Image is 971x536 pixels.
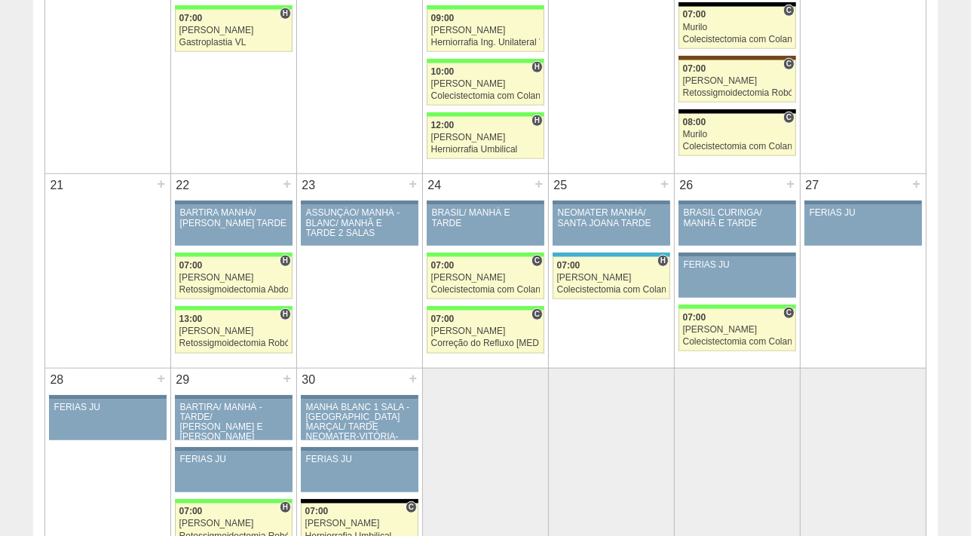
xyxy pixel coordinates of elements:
[431,260,455,271] span: 07:00
[553,201,670,205] div: Key: Aviso
[657,255,669,267] span: Hospital
[179,519,289,528] div: [PERSON_NAME]
[553,257,670,299] a: H 07:00 [PERSON_NAME] Colecistectomia com Colangiografia VL
[305,506,329,516] span: 07:00
[431,326,541,336] div: [PERSON_NAME]
[301,400,418,440] a: MANHÃ BLANC 1 SALA -[GEOGRAPHIC_DATA] MARÇAL/ TARDE NEOMATER-VITÓRIA-BARTIRA
[175,395,293,400] div: Key: Aviso
[171,369,195,391] div: 29
[175,10,293,52] a: H 07:00 [PERSON_NAME] Gastroplastia VL
[427,201,544,205] div: Key: Aviso
[549,174,572,197] div: 25
[431,314,455,324] span: 07:00
[427,117,544,159] a: H 12:00 [PERSON_NAME] Herniorrafia Umbilical
[280,308,291,320] span: Hospital
[180,455,288,464] div: FERIAS JU
[801,174,824,197] div: 27
[427,10,544,52] a: 09:00 [PERSON_NAME] Herniorrafia Ing. Unilateral VL
[301,452,418,492] a: FERIAS JU
[678,253,796,257] div: Key: Aviso
[427,63,544,106] a: H 10:00 [PERSON_NAME] Colecistectomia com Colangiografia VL
[427,112,544,117] div: Key: Brasil
[306,403,414,452] div: MANHÃ BLANC 1 SALA -[GEOGRAPHIC_DATA] MARÇAL/ TARDE NEOMATER-VITÓRIA-BARTIRA
[306,208,414,238] div: ASSUNÇÃO/ MANHÃ -BLANC/ MANHÃ E TARDE 2 SALAS
[49,395,167,400] div: Key: Aviso
[427,253,544,257] div: Key: Brasil
[301,201,418,205] div: Key: Aviso
[423,174,446,197] div: 24
[280,501,291,513] span: Hospital
[179,260,203,271] span: 07:00
[557,260,580,271] span: 07:00
[678,305,796,309] div: Key: Brasil
[427,59,544,63] div: Key: Brasil
[810,208,917,218] div: FERIAS JU
[427,306,544,311] div: Key: Brasil
[553,253,670,257] div: Key: Neomater
[531,115,543,127] span: Hospital
[280,255,291,267] span: Hospital
[175,201,293,205] div: Key: Aviso
[171,174,195,197] div: 22
[301,447,418,452] div: Key: Aviso
[675,174,698,197] div: 26
[155,369,167,388] div: +
[49,400,167,440] a: FERIAS JU
[683,9,706,20] span: 07:00
[678,56,796,60] div: Key: Santa Joana
[557,285,666,295] div: Colecistectomia com Colangiografia VL
[175,205,293,246] a: BARTIRA MANHÃ/ [PERSON_NAME] TARDE
[432,208,540,228] div: BRASIL/ MANHÃ E TARDE
[431,91,541,101] div: Colecistectomia com Colangiografia VL
[180,208,288,228] div: BARTIRA MANHÃ/ [PERSON_NAME] TARDE
[175,306,293,311] div: Key: Brasil
[431,133,541,142] div: [PERSON_NAME]
[431,338,541,348] div: Correção do Refluxo [MEDICAL_DATA] esofágico Robótico
[280,174,293,194] div: +
[431,38,541,47] div: Herniorrafia Ing. Unilateral VL
[175,257,293,299] a: H 07:00 [PERSON_NAME] Retossigmoidectomia Abdominal VL
[678,257,796,298] a: FERIAS JU
[532,174,545,194] div: +
[683,23,792,32] div: Murilo
[179,338,289,348] div: Retossigmoidectomia Robótica
[784,174,797,194] div: +
[683,337,792,347] div: Colecistectomia com Colangiografia VL
[678,201,796,205] div: Key: Aviso
[280,8,291,20] span: Hospital
[406,369,419,388] div: +
[431,26,541,35] div: [PERSON_NAME]
[427,311,544,353] a: C 07:00 [PERSON_NAME] Correção do Refluxo [MEDICAL_DATA] esofágico Robótico
[783,112,795,124] span: Consultório
[684,208,792,228] div: BRASIL CURINGA/ MANHÃ E TARDE
[297,174,320,197] div: 23
[678,2,796,7] div: Key: Blanc
[557,273,666,283] div: [PERSON_NAME]
[175,447,293,452] div: Key: Aviso
[804,205,922,246] a: FERIAS JU
[427,5,544,10] div: Key: Brasil
[558,208,666,228] div: NEOMATER MANHÃ/ SANTA JOANA TARDE
[678,114,796,156] a: C 08:00 Murilo Colecistectomia com Colangiografia VL
[431,79,541,89] div: [PERSON_NAME]
[175,311,293,353] a: H 13:00 [PERSON_NAME] Retossigmoidectomia Robótica
[683,312,706,323] span: 07:00
[783,58,795,70] span: Consultório
[783,307,795,319] span: Consultório
[175,253,293,257] div: Key: Brasil
[678,205,796,246] a: BRASIL CURINGA/ MANHÃ E TARDE
[431,66,455,77] span: 10:00
[783,5,795,17] span: Consultório
[431,120,455,130] span: 12:00
[683,35,792,44] div: Colecistectomia com Colangiografia VL
[804,201,922,205] div: Key: Aviso
[683,63,706,74] span: 07:00
[531,61,543,73] span: Hospital
[301,395,418,400] div: Key: Aviso
[531,308,543,320] span: Consultório
[531,255,543,267] span: Consultório
[683,325,792,335] div: [PERSON_NAME]
[280,369,293,388] div: +
[683,76,792,86] div: [PERSON_NAME]
[431,273,541,283] div: [PERSON_NAME]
